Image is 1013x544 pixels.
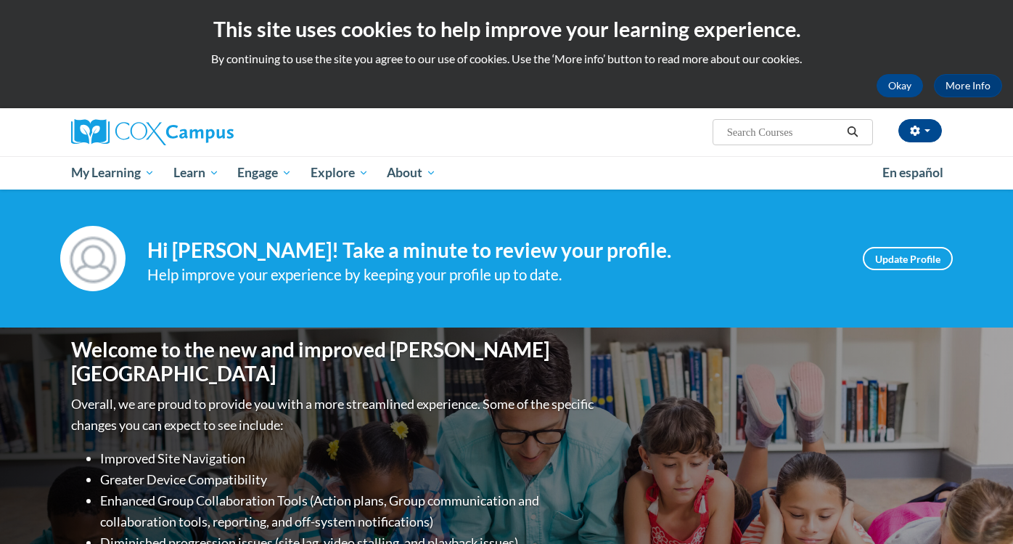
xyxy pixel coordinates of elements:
li: Enhanced Group Collaboration Tools (Action plans, Group communication and collaboration tools, re... [100,490,597,532]
a: Update Profile [863,247,953,270]
span: My Learning [71,164,155,182]
iframe: Button to launch messaging window [955,486,1001,532]
a: My Learning [62,156,164,190]
span: Explore [311,164,369,182]
a: Cox Campus [71,119,347,145]
p: By continuing to use the site you agree to our use of cookies. Use the ‘More info’ button to read... [11,51,1002,67]
span: Learn [173,164,219,182]
h1: Welcome to the new and improved [PERSON_NAME][GEOGRAPHIC_DATA] [71,338,597,386]
span: About [387,164,436,182]
input: Search Courses [726,123,842,141]
p: Overall, we are proud to provide you with a more streamlined experience. Some of the specific cha... [71,394,597,436]
a: Explore [301,156,378,190]
li: Greater Device Compatibility [100,469,597,490]
span: En español [882,165,943,180]
h4: Hi [PERSON_NAME]! Take a minute to review your profile. [147,238,841,263]
div: Main menu [49,156,964,190]
span: Engage [237,164,292,182]
a: More Info [934,74,1002,97]
div: Help improve your experience by keeping your profile up to date. [147,263,841,287]
a: About [378,156,446,190]
h2: This site uses cookies to help improve your learning experience. [11,15,1002,44]
button: Search [842,123,864,141]
a: En español [873,158,953,188]
button: Okay [877,74,923,97]
img: Cox Campus [71,119,234,145]
a: Learn [164,156,229,190]
button: Account Settings [898,119,942,142]
img: Profile Image [60,226,126,291]
li: Improved Site Navigation [100,448,597,469]
a: Engage [228,156,301,190]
